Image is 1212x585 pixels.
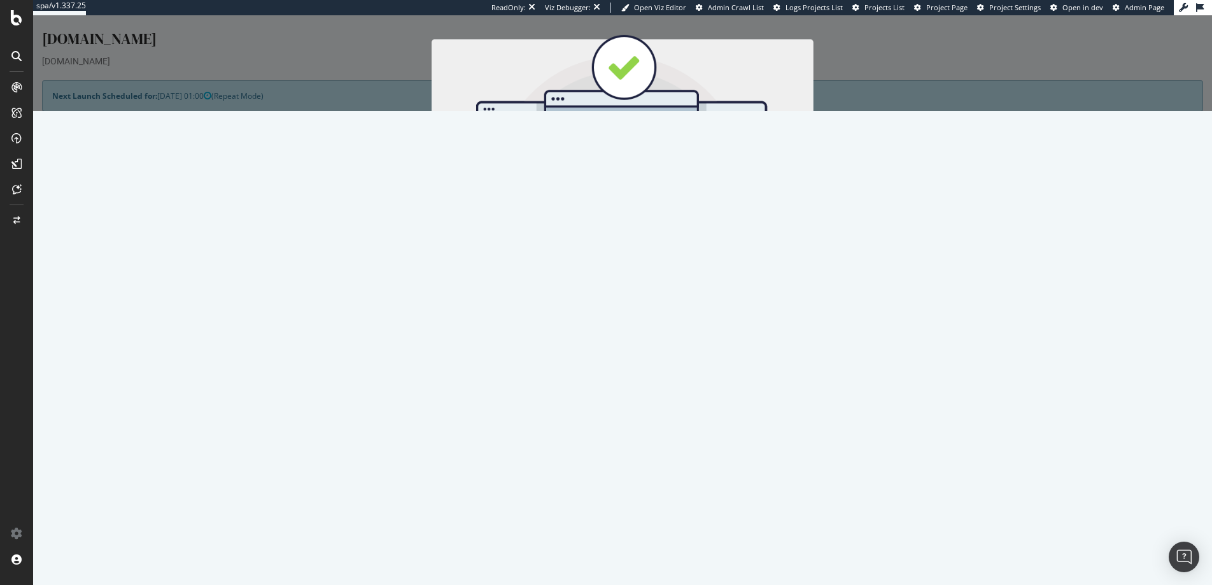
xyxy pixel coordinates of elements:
[696,3,764,13] a: Admin Crawl List
[1113,3,1164,13] a: Admin Page
[989,3,1041,12] span: Project Settings
[926,3,968,12] span: Project Page
[634,3,686,12] span: Open Viz Editor
[621,3,686,13] a: Open Viz Editor
[1125,3,1164,12] span: Admin Page
[977,3,1041,13] a: Project Settings
[864,3,905,12] span: Projects List
[914,3,968,13] a: Project Page
[398,19,780,148] img: You're all set!
[773,3,843,13] a: Logs Projects List
[1062,3,1103,12] span: Open in dev
[786,3,843,12] span: Logs Projects List
[545,3,591,13] div: Viz Debugger:
[852,3,905,13] a: Projects List
[708,3,764,12] span: Admin Crawl List
[1050,3,1103,13] a: Open in dev
[1169,542,1199,572] div: Open Intercom Messenger
[491,3,526,13] div: ReadOnly:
